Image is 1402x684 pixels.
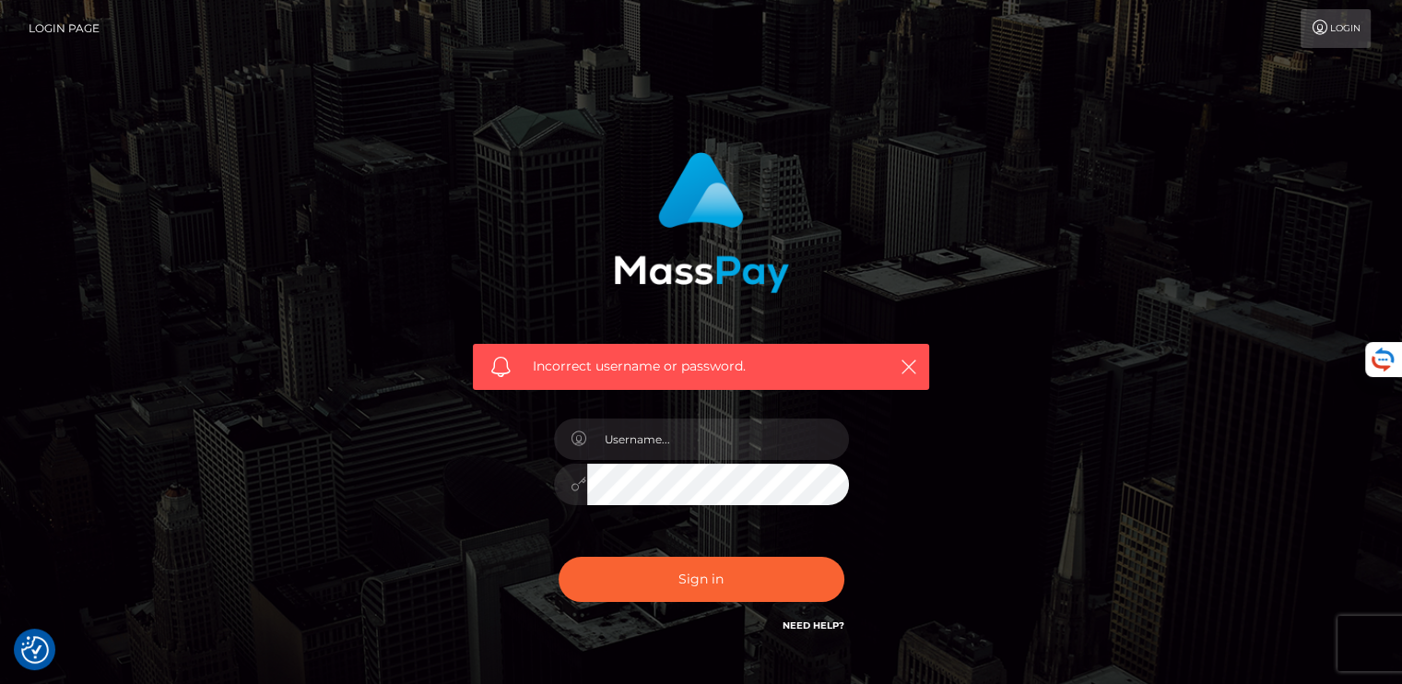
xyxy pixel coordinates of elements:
[21,636,49,664] img: Revisit consent button
[559,557,844,602] button: Sign in
[21,636,49,664] button: Consent Preferences
[587,419,849,460] input: Username...
[1301,9,1371,48] a: Login
[614,152,789,293] img: MassPay Login
[783,619,844,631] a: Need Help?
[29,9,100,48] a: Login Page
[533,357,869,376] span: Incorrect username or password.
